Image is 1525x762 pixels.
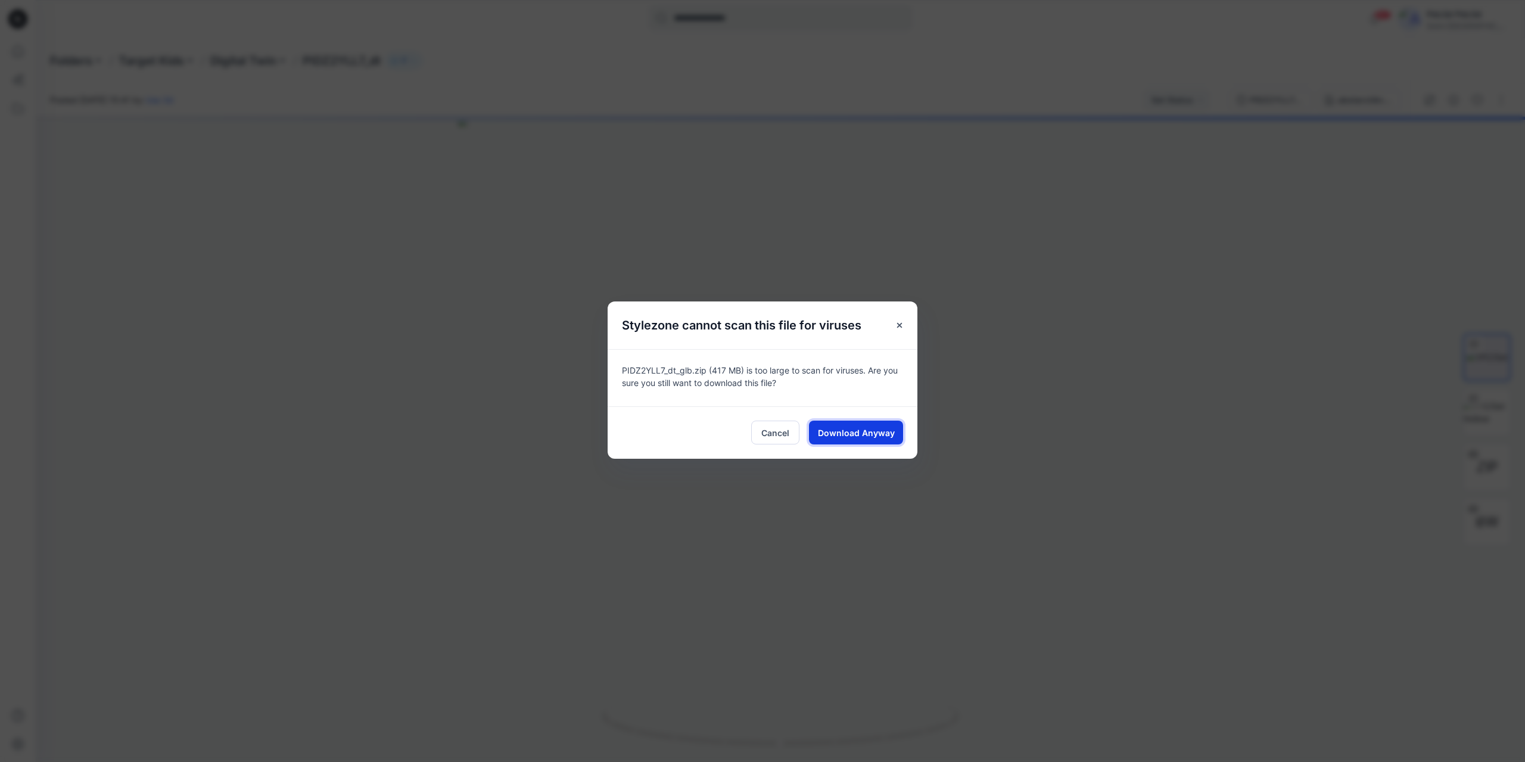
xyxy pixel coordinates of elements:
[751,421,799,444] button: Cancel
[608,301,876,349] h5: Stylezone cannot scan this file for viruses
[761,427,789,439] span: Cancel
[889,315,910,336] button: Close
[608,349,917,406] div: PIDZ2YLL7_dt_glb.zip (417 MB) is too large to scan for viruses. Are you sure you still want to do...
[818,427,895,439] span: Download Anyway
[809,421,903,444] button: Download Anyway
